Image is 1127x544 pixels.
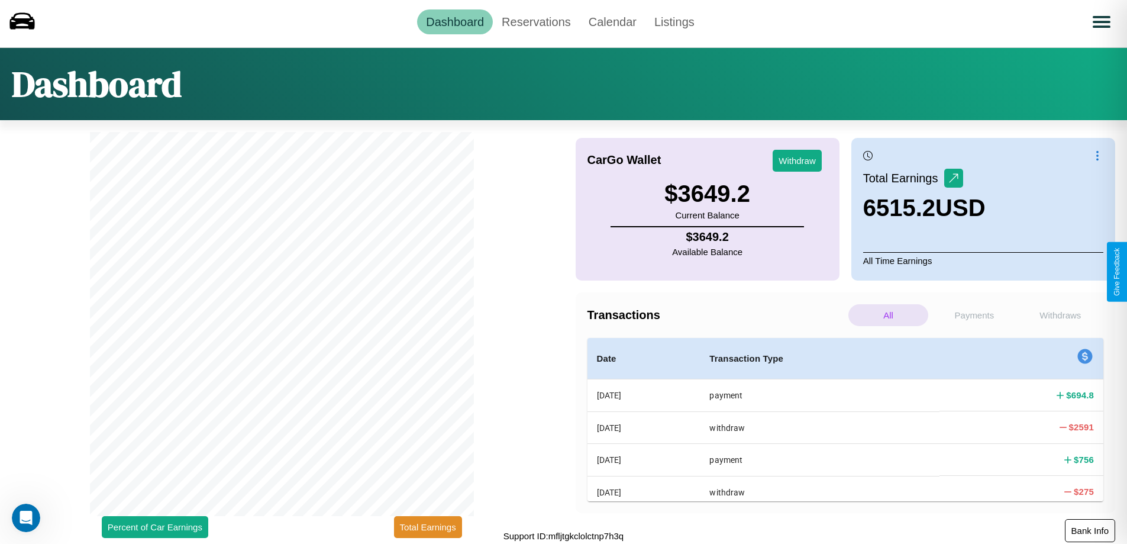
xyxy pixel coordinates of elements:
[1085,5,1118,38] button: Open menu
[700,476,939,508] th: withdraw
[587,476,700,508] th: [DATE]
[587,411,700,443] th: [DATE]
[493,9,580,34] a: Reservations
[863,252,1103,269] p: All Time Earnings
[1021,304,1100,326] p: Withdraws
[12,60,182,108] h1: Dashboard
[587,308,845,322] h4: Transactions
[102,516,208,538] button: Percent of Car Earnings
[672,230,742,244] h4: $ 3649.2
[597,352,691,366] h4: Date
[700,379,939,412] th: payment
[12,504,40,532] iframe: Intercom live chat
[664,181,750,207] h3: $ 3649.2
[1069,421,1094,433] h4: $ 2591
[672,244,742,260] p: Available Balance
[664,207,750,223] p: Current Balance
[773,150,822,172] button: Withdraw
[863,195,986,221] h3: 6515.2 USD
[503,528,624,544] p: Support ID: mfljtgkclolctnp7h3q
[1074,453,1094,466] h4: $ 756
[863,168,944,189] p: Total Earnings
[848,304,928,326] p: All
[645,9,703,34] a: Listings
[700,444,939,476] th: payment
[587,153,661,167] h4: CarGo Wallet
[1065,519,1115,542] button: Bank Info
[934,304,1014,326] p: Payments
[709,352,930,366] h4: Transaction Type
[587,444,700,476] th: [DATE]
[1113,248,1121,296] div: Give Feedback
[587,379,700,412] th: [DATE]
[1066,389,1094,401] h4: $ 694.8
[580,9,645,34] a: Calendar
[417,9,493,34] a: Dashboard
[700,411,939,443] th: withdraw
[1074,485,1094,498] h4: $ 275
[394,516,462,538] button: Total Earnings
